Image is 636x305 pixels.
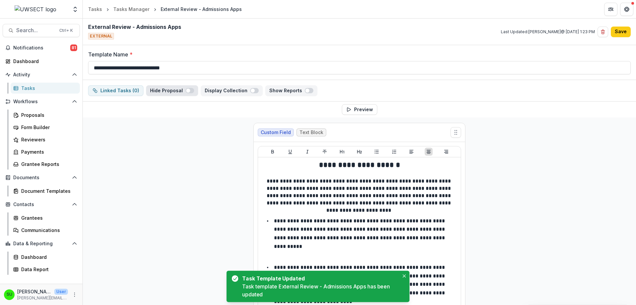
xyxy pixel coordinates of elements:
[3,172,80,183] button: Open Documents
[21,112,75,118] div: Proposals
[407,148,415,156] button: Align Left
[261,130,291,135] span: Custom Field
[400,272,408,280] button: Close
[21,148,75,155] div: Payments
[21,136,75,143] div: Reviewers
[11,186,80,196] a: Document Templates
[11,146,80,157] a: Payments
[71,291,79,299] button: More
[501,29,595,35] p: Last Updated: [PERSON_NAME] @ [DATE] 1:23 PM
[3,199,80,210] button: Open Contacts
[21,124,75,131] div: Form Builder
[111,4,152,14] a: Tasks Manager
[342,104,377,115] button: Preview
[11,252,80,263] a: Dashboard
[373,148,381,156] button: Bullet List
[21,227,75,234] div: Communications
[11,83,80,94] a: Tasks
[205,88,250,94] p: Display Collection
[450,127,461,138] button: Move field
[3,96,80,107] button: Open Workflows
[88,33,114,39] span: EXTERNAL
[21,254,75,261] div: Dashboard
[146,85,198,96] button: Hide Proposal
[7,292,12,297] div: Scott Umbel
[85,4,244,14] nav: breadcrumb
[21,85,75,92] div: Tasks
[611,27,631,37] button: Save
[70,44,77,51] span: 81
[11,225,80,236] a: Communications
[242,274,397,282] div: Task Template Updated
[13,45,70,51] span: Notifications
[242,282,399,298] div: Task template External Review - Admissions Apps has been updated
[11,264,80,275] a: Data Report
[17,288,52,295] p: [PERSON_NAME]
[321,148,329,156] button: Strike
[11,159,80,170] a: Grantee Reports
[71,3,80,16] button: Open entity switcher
[54,289,68,295] p: User
[15,5,56,13] img: UWSECT logo
[21,188,75,194] div: Document Templates
[3,24,80,37] button: Search...
[338,148,346,156] button: Heading 1
[11,134,80,145] a: Reviewers
[620,3,633,16] button: Get Help
[13,58,75,65] div: Dashboard
[201,85,263,96] button: Display Collection
[11,122,80,133] a: Form Builder
[11,212,80,223] a: Grantees
[265,85,317,96] button: Show Reports
[88,85,143,96] button: dependent-tasks
[425,148,433,156] button: Align Center
[269,148,277,156] button: Bold
[13,202,69,207] span: Contacts
[161,6,242,13] div: External Review - Admissions Apps
[58,27,74,34] div: Ctrl + K
[3,238,80,249] button: Open Data & Reporting
[21,266,75,273] div: Data Report
[21,161,75,168] div: Grantee Reports
[3,69,80,80] button: Open Activity
[16,27,55,34] span: Search...
[21,214,75,221] div: Grantees
[17,295,68,301] p: [PERSON_NAME][EMAIL_ADDRESS][PERSON_NAME][DOMAIN_NAME]
[3,42,80,53] button: Notifications81
[355,148,363,156] button: Heading 2
[604,3,617,16] button: Partners
[88,6,102,13] div: Tasks
[269,88,305,94] p: Show Reports
[303,148,311,156] button: Italicize
[598,27,608,37] button: Delete template
[88,50,627,58] label: Template Name
[13,72,69,78] span: Activity
[13,241,69,247] span: Data & Reporting
[11,110,80,120] a: Proposals
[113,6,149,13] div: Tasks Manager
[13,175,69,181] span: Documents
[13,99,69,105] span: Workflows
[88,24,181,30] h2: External Review - Admissions Apps
[3,56,80,67] a: Dashboard
[442,148,450,156] button: Align Right
[390,148,398,156] button: Ordered List
[299,130,323,135] span: Text Block
[286,148,294,156] button: Underline
[150,88,185,94] p: Hide Proposal
[85,4,105,14] a: Tasks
